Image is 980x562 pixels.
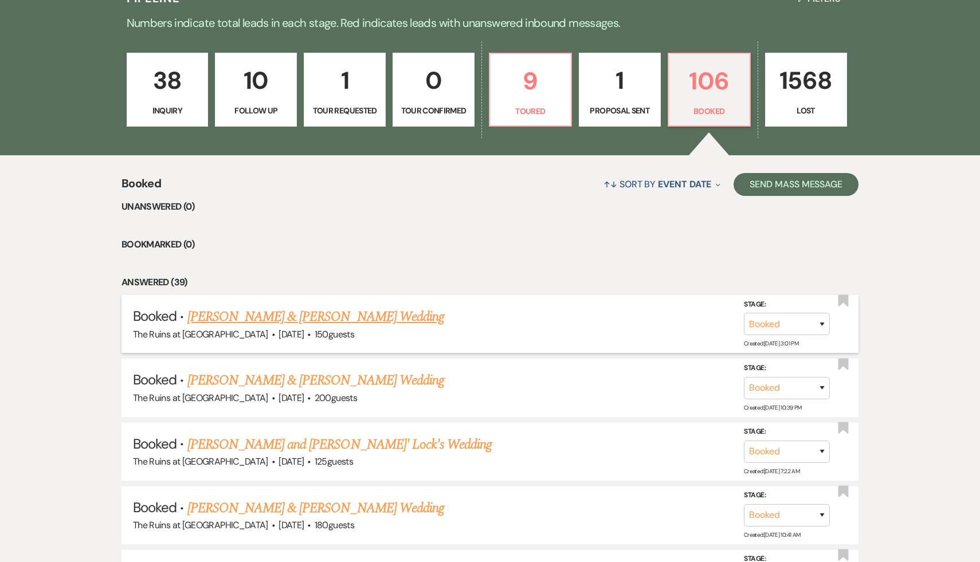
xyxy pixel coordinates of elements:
li: Bookmarked (0) [121,237,859,252]
button: Send Mass Message [734,173,859,196]
span: [DATE] [279,392,304,404]
span: Booked [121,175,161,199]
span: 200 guests [315,392,357,404]
a: 0Tour Confirmed [393,53,475,127]
span: The Ruins at [GEOGRAPHIC_DATA] [133,519,268,531]
p: 106 [676,62,743,100]
span: The Ruins at [GEOGRAPHIC_DATA] [133,328,268,340]
a: 38Inquiry [127,53,209,127]
a: 1568Lost [765,53,847,127]
li: Unanswered (0) [121,199,859,214]
span: 125 guests [315,455,353,467]
span: ↑↓ [603,178,617,190]
a: 106Booked [668,53,751,127]
p: Tour Requested [311,104,378,117]
span: 150 guests [315,328,354,340]
p: 1 [586,61,653,100]
label: Stage: [744,362,830,375]
a: [PERSON_NAME] and [PERSON_NAME]' Lock's Wedding [187,434,492,455]
p: 38 [134,61,201,100]
a: [PERSON_NAME] & [PERSON_NAME] Wedding [187,306,444,327]
span: Created: [DATE] 10:39 PM [744,403,801,411]
p: Numbers indicate total leads in each stage. Red indicates leads with unanswered inbound messages. [77,14,903,32]
p: Booked [676,105,743,117]
p: 10 [222,61,289,100]
button: Sort By Event Date [599,169,725,199]
a: [PERSON_NAME] & [PERSON_NAME] Wedding [187,498,444,518]
label: Stage: [744,298,830,311]
p: Inquiry [134,104,201,117]
a: 10Follow Up [215,53,297,127]
span: Booked [133,371,177,388]
span: Created: [DATE] 10:41 AM [744,531,800,539]
span: Created: [DATE] 3:01 PM [744,340,798,347]
p: 0 [400,61,467,100]
span: Event Date [658,178,711,190]
a: 9Toured [489,53,572,127]
p: 9 [497,62,564,100]
p: 1568 [773,61,840,100]
span: Booked [133,498,177,516]
span: [DATE] [279,328,304,340]
span: The Ruins at [GEOGRAPHIC_DATA] [133,392,268,404]
span: Booked [133,435,177,453]
span: [DATE] [279,519,304,531]
a: 1Proposal Sent [579,53,661,127]
label: Stage: [744,489,830,502]
p: Lost [773,104,840,117]
span: 180 guests [315,519,354,531]
span: [DATE] [279,455,304,467]
span: The Ruins at [GEOGRAPHIC_DATA] [133,455,268,467]
a: 1Tour Requested [304,53,386,127]
a: [PERSON_NAME] & [PERSON_NAME] Wedding [187,370,444,391]
p: Proposal Sent [586,104,653,117]
span: Booked [133,307,177,325]
p: Follow Up [222,104,289,117]
p: Tour Confirmed [400,104,467,117]
p: Toured [497,105,564,117]
span: Created: [DATE] 7:22 AM [744,467,799,475]
label: Stage: [744,426,830,438]
p: 1 [311,61,378,100]
li: Answered (39) [121,275,859,290]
